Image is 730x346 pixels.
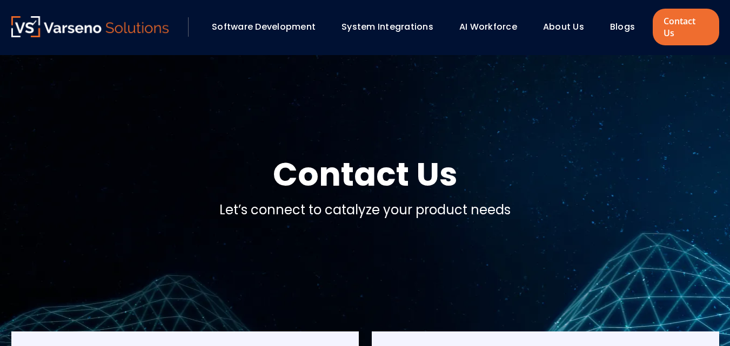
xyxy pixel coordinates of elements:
h1: Contact Us [273,153,458,196]
a: Software Development [212,21,316,33]
a: AI Workforce [459,21,517,33]
img: Varseno Solutions – Product Engineering & IT Services [11,16,169,37]
div: System Integrations [336,18,448,36]
div: Software Development [206,18,331,36]
a: Blogs [610,21,635,33]
a: System Integrations [341,21,433,33]
a: Varseno Solutions – Product Engineering & IT Services [11,16,169,38]
p: Let’s connect to catalyze your product needs [219,200,511,220]
div: Blogs [605,18,650,36]
a: Contact Us [653,9,719,45]
div: About Us [538,18,599,36]
a: About Us [543,21,584,33]
div: AI Workforce [454,18,532,36]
